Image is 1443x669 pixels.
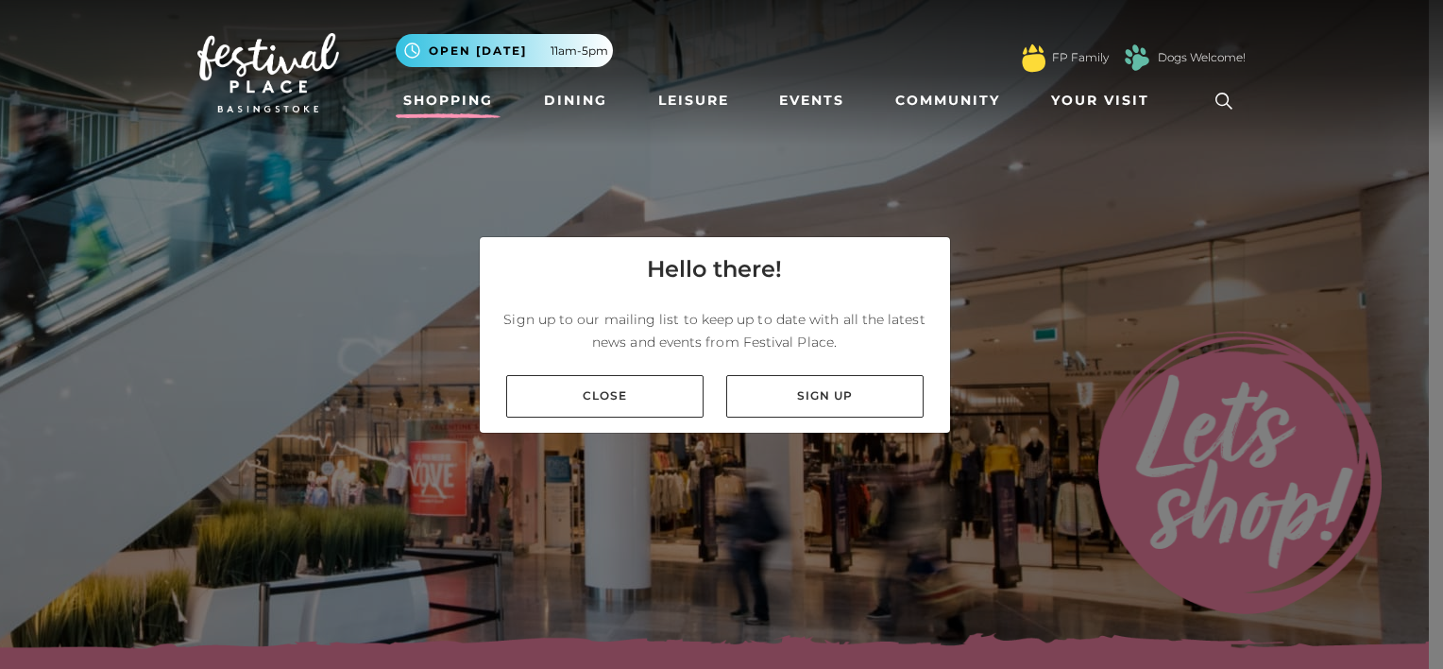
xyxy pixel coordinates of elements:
span: Open [DATE] [429,43,527,60]
span: Your Visit [1051,91,1149,111]
p: Sign up to our mailing list to keep up to date with all the latest news and events from Festival ... [495,308,935,353]
a: Dining [536,83,615,118]
a: Dogs Welcome! [1158,49,1246,66]
a: Events [772,83,852,118]
a: Your Visit [1044,83,1166,118]
a: Close [506,375,704,418]
span: 11am-5pm [551,43,608,60]
a: Shopping [396,83,501,118]
a: Leisure [651,83,737,118]
a: Sign up [726,375,924,418]
a: FP Family [1052,49,1109,66]
a: Community [888,83,1008,118]
h4: Hello there! [647,252,782,286]
button: Open [DATE] 11am-5pm [396,34,613,67]
img: Festival Place Logo [197,33,339,112]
